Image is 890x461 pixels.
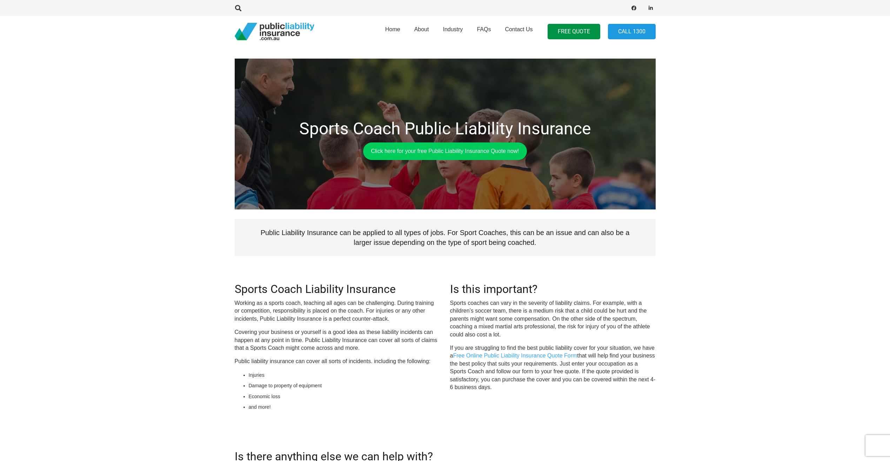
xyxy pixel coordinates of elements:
a: Facebook [629,3,639,13]
h2: Is this important? [450,282,656,296]
a: Search [232,5,246,11]
li: Damage to property of equipment [249,382,440,389]
span: Home [385,26,400,32]
span: FAQs [477,26,491,32]
li: Economic loss [249,393,440,400]
a: Industry [436,14,470,49]
a: FREE QUOTE [548,24,600,40]
li: Injuries [249,371,440,379]
p: Public Liability Insurance can be applied to all types of jobs. For Sport Coaches, this can be an... [235,219,656,256]
a: Click here for your free Public Liability Insurance Quote now! [363,142,527,160]
h1: Sports Coach Public Liability Insurance [240,119,651,139]
span: Contact Us [505,26,533,32]
a: Free Online Public Liability Insurance Quote Form [453,353,577,359]
h2: Sports Coach Liability Insurance [235,282,440,296]
p: If you are struggling to find the best public liability cover for your situation, we have a that ... [450,344,656,391]
span: Industry [443,26,463,32]
p: Public liability insurance can cover all sorts of incidents. including the following: [235,358,440,365]
p: Sports coaches can vary in the severity of liability claims. For example, with a children’s socce... [450,299,656,339]
a: Home [378,14,407,49]
a: FAQs [470,14,498,49]
a: pli_logotransparent [235,23,314,40]
a: About [407,14,436,49]
p: Covering your business or yourself is a good idea as these liability incidents can happen at any ... [235,328,440,352]
a: Contact Us [498,14,540,49]
span: About [414,26,429,32]
p: Working as a sports coach, teaching all ages can be challenging. During training or competition, ... [235,299,440,323]
li: and more! [249,403,440,411]
a: Call 1300 [608,24,656,40]
a: LinkedIn [646,3,656,13]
